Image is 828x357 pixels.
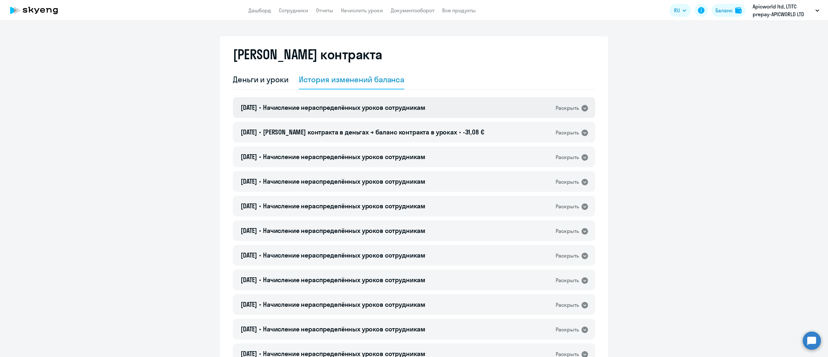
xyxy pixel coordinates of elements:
span: • [259,300,261,308]
div: Раскрыть [556,202,579,211]
div: Деньги и уроки [233,74,289,85]
span: Начисление нераспределённых уроков сотрудникам [263,153,425,161]
span: • [259,202,261,210]
a: Начислить уроки [341,7,383,14]
span: • [259,251,261,259]
span: • [459,128,461,136]
h2: [PERSON_NAME] контракта [233,47,382,62]
span: Начисление нераспределённых уроков сотрудникам [263,276,425,284]
p: Apicworld ltd, LTITC prepay-APICWORLD LTD [753,3,813,18]
div: Раскрыть [556,104,579,112]
div: Раскрыть [556,252,579,260]
span: [DATE] [241,103,257,111]
span: Начисление нераспределённых уроков сотрудникам [263,300,425,308]
span: Начисление нераспределённых уроков сотрудникам [263,202,425,210]
div: Раскрыть [556,301,579,309]
span: [PERSON_NAME] контракта в деньгах → баланс контракта в уроках [263,128,457,136]
span: • [259,325,261,333]
span: [DATE] [241,202,257,210]
div: Раскрыть [556,129,579,137]
span: [DATE] [241,226,257,235]
button: RU [670,4,691,17]
span: Начисление нераспределённых уроков сотрудникам [263,103,425,111]
button: Балансbalance [712,4,746,17]
span: • [259,226,261,235]
span: Начисление нераспределённых уроков сотрудникам [263,251,425,259]
span: • [259,276,261,284]
a: Дашборд [248,7,271,14]
span: • [259,103,261,111]
span: [DATE] [241,251,257,259]
button: Apicworld ltd, LTITC prepay-APICWORLD LTD [749,3,823,18]
span: [DATE] [241,177,257,185]
span: Начисление нераспределённых уроков сотрудникам [263,177,425,185]
a: Все продукты [442,7,476,14]
span: [DATE] [241,325,257,333]
div: Раскрыть [556,326,579,334]
div: История изменений баланса [299,74,405,85]
span: • [259,153,261,161]
div: Раскрыть [556,178,579,186]
span: [DATE] [241,300,257,308]
div: Раскрыть [556,227,579,235]
a: Отчеты [316,7,333,14]
a: Документооборот [391,7,434,14]
span: [DATE] [241,276,257,284]
div: Баланс [715,6,733,14]
span: [DATE] [241,128,257,136]
div: Раскрыть [556,276,579,284]
span: • [259,177,261,185]
span: Начисление нераспределённых уроков сотрудникам [263,226,425,235]
span: Начисление нераспределённых уроков сотрудникам [263,325,425,333]
div: Раскрыть [556,153,579,161]
span: RU [674,6,680,14]
span: -31,08 € [463,128,484,136]
span: • [259,128,261,136]
span: [DATE] [241,153,257,161]
a: Сотрудники [279,7,308,14]
img: balance [735,7,742,14]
